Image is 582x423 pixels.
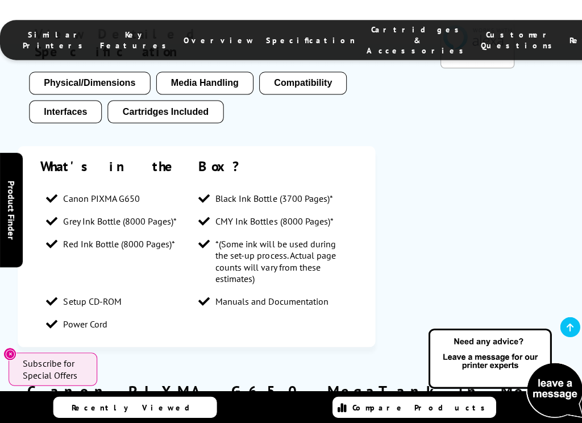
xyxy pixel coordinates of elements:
span: Setup CD-ROM [63,296,121,308]
a: Recently Viewed [53,397,215,418]
span: Compare Products [350,403,488,413]
span: Subscribe for Special Offers [23,358,85,381]
button: Close [3,348,16,361]
div: What's in the Box? [40,159,351,177]
span: Product Finder [6,183,17,241]
button: Cartridges Included [107,102,222,125]
span: Cartridges & Accessories [364,27,466,58]
span: Similar Printers [23,32,88,53]
h2: Canon PIXMA G650 MegaTank in More Detail [18,381,565,419]
button: Compatibility [257,74,344,97]
span: Grey Ink Bottle (8000 Pages)* [63,217,176,228]
button: Physical/Dimensions [29,74,149,97]
span: Power Cord [63,319,107,330]
span: Recently Viewed [71,403,200,413]
span: Black Ink Bottle (3700 Pages)* [214,194,331,205]
span: Customer Questions [477,32,554,53]
a: Compare Products [330,397,492,418]
button: Interfaces [29,102,102,125]
span: Specification [264,38,353,48]
span: Canon PIXMA G650 [63,194,139,205]
img: Open Live Chat window [423,327,582,421]
span: Red Ink Bottle (8000 Pages)* [63,239,174,251]
span: *(Some ink will be used during the set-up process. Actual page counts will vary from these estima... [214,239,336,285]
span: CMY Ink Bottles (8000 Pages)* [214,217,331,228]
span: Manuals and Documentation [214,296,326,308]
span: Key Features [99,32,171,53]
button: Media Handling [155,74,252,97]
span: Overview [182,38,253,48]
